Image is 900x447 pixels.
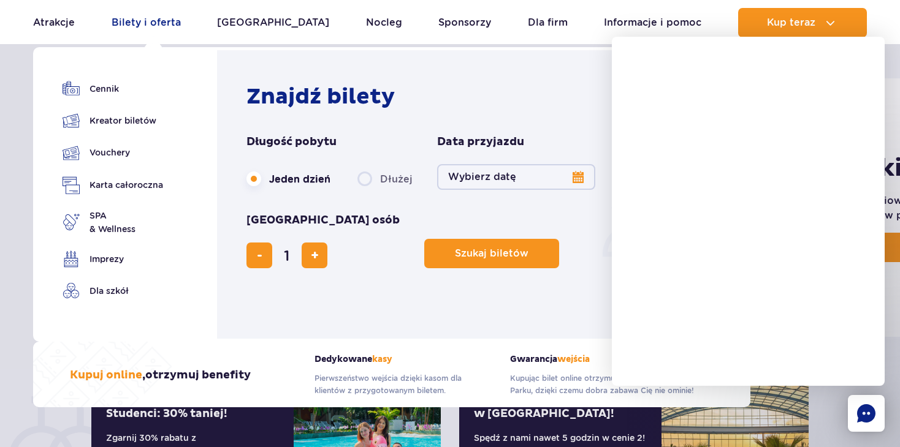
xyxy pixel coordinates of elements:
div: Chat [848,395,885,432]
a: Atrakcje [33,8,75,37]
button: dodaj bilet [302,242,327,268]
a: Cennik [63,80,163,97]
a: Sponsorzy [438,8,491,37]
span: Data przyjazdu [437,135,524,149]
iframe: chatbot [612,37,885,386]
span: [GEOGRAPHIC_DATA] osób [246,213,400,228]
input: liczba biletów [272,241,302,270]
p: Kupując bilet online otrzymujesz gwarancję wejścia do Parku, dzięki czemu dobra zabawa Cię nie om... [510,372,714,397]
button: Wybierz datę [437,164,595,190]
label: Dłużej [357,166,413,192]
a: Vouchery [63,144,163,162]
a: Kreator biletów [63,112,163,129]
a: SPA& Wellness [63,209,163,236]
span: kasy [372,354,392,364]
strong: Znajdź bilety [246,83,395,110]
strong: Dedykowane [315,354,492,364]
strong: Gwarancja [510,354,714,364]
a: Nocleg [366,8,402,37]
button: Kup teraz [738,8,867,37]
span: wejścia [557,354,590,364]
a: Informacje i pomoc [604,8,701,37]
span: Długość pobytu [246,135,337,149]
a: Bilety i oferta [112,8,181,37]
p: Pierwszeństwo wejścia dzięki kasom dla klientów z przygotowanym biletem. [315,372,492,397]
label: Jeden dzień [246,166,330,192]
a: Karta całoroczna [63,176,163,194]
button: usuń bilet [246,242,272,268]
form: Planowanie wizyty w Park of Poland [246,135,724,268]
span: SPA & Wellness [90,209,135,236]
h3: , otrzymuj benefity [70,368,251,383]
a: Imprezy [63,250,163,268]
a: Dla szkół [63,282,163,299]
span: Szukaj biletów [455,248,528,259]
span: Kup teraz [767,17,815,28]
a: Dla firm [528,8,568,37]
a: [GEOGRAPHIC_DATA] [217,8,329,37]
span: Kupuj online [70,368,142,382]
button: Szukaj biletów [424,239,559,268]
